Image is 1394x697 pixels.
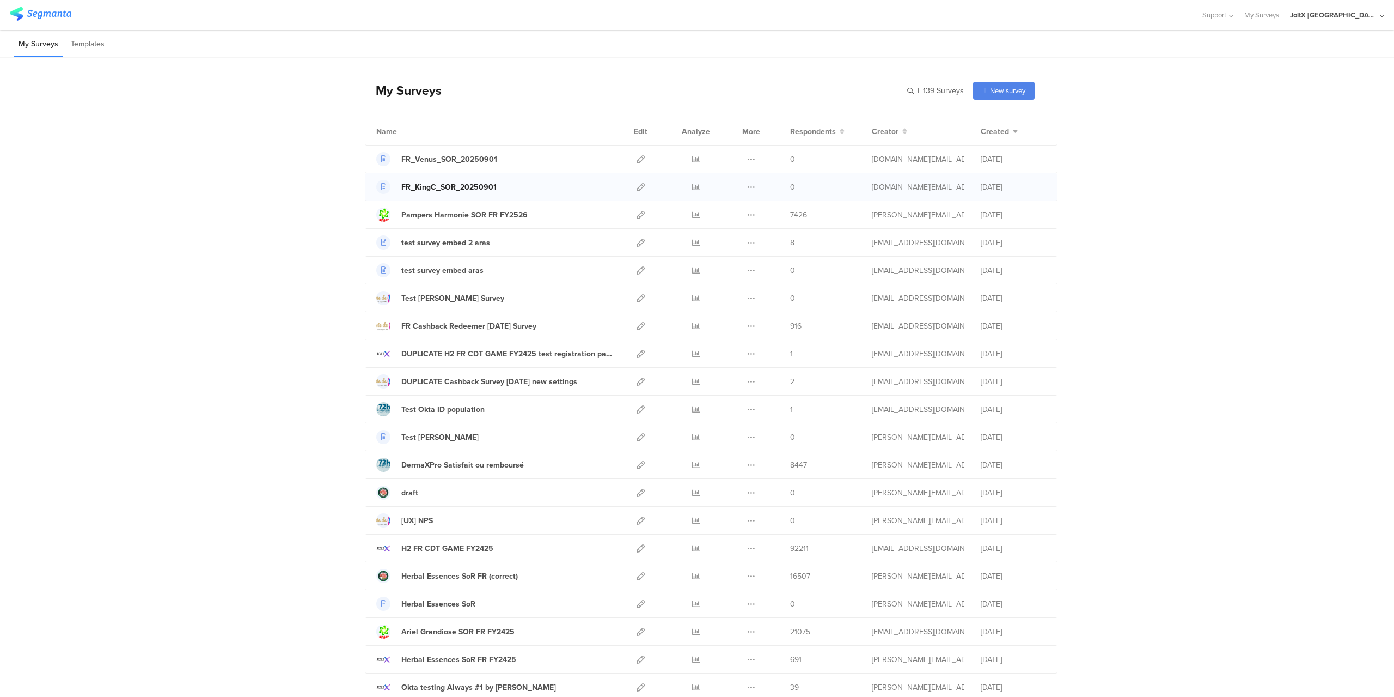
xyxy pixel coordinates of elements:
[401,237,490,249] div: test survey embed 2 aras
[981,571,1046,582] div: [DATE]
[790,404,793,415] span: 1
[872,154,964,165] div: gommers.ag@pg.com
[401,293,504,304] div: Test Laurine Cashback Survey
[401,348,613,360] div: DUPLICATE H2 FR CDT GAME FY2425 test registration page removed
[872,515,964,526] div: neila.a@pg.com
[872,404,964,415] div: ozkan.a@pg.com
[376,208,528,222] a: Pampers Harmonie SOR FR FY2526
[739,118,763,145] div: More
[872,209,964,221] div: sampieri.j@pg.com
[629,118,652,145] div: Edit
[981,404,1046,415] div: [DATE]
[981,654,1046,665] div: [DATE]
[790,181,795,193] span: 0
[401,376,577,387] div: DUPLICATE Cashback Survey October 2024 new settings
[376,319,536,333] a: FR Cashback Redeemer [DATE] Survey
[376,152,497,166] a: FR_Venus_SOR_20250901
[401,515,433,526] div: [UX] NPS
[872,320,964,332] div: malestic.lm@pg.com
[981,543,1046,554] div: [DATE]
[376,652,516,666] a: Herbal Essences SoR FR FY2425
[376,569,518,583] a: Herbal Essences SoR FR (correct)
[872,126,898,137] span: Creator
[1202,10,1226,20] span: Support
[66,32,109,57] li: Templates
[872,265,964,276] div: ozkan.a@pg.com
[872,348,964,360] div: debout.ld@pg.com
[790,376,794,387] span: 2
[401,209,528,221] div: Pampers Harmonie SOR FR FY2526
[872,376,964,387] div: debout.ld@pg.com
[790,320,802,332] span: 916
[981,265,1046,276] div: [DATE]
[872,487,964,499] div: jones.aj.11@pg.com
[401,181,497,193] div: FR_KingC_SOR_20250901
[923,85,964,96] span: 139 Surveys
[872,543,964,554] div: malestic.lm@pg.com
[401,265,484,276] div: test survey embed aras
[981,515,1046,526] div: [DATE]
[872,459,964,471] div: jones.aj.11@pg.com
[981,209,1046,221] div: [DATE]
[981,320,1046,332] div: [DATE]
[981,487,1046,499] div: [DATE]
[916,85,921,96] span: |
[376,374,577,389] a: DUPLICATE Cashback Survey [DATE] new settings
[872,237,964,249] div: ozkan.a@pg.com
[790,348,793,360] span: 1
[376,180,497,194] a: FR_KingC_SOR_20250901
[401,598,475,610] div: Herbal Essences SoR
[376,430,479,444] a: Test [PERSON_NAME]
[401,543,493,554] div: H2 FR CDT GAME FY2425
[376,347,613,361] a: DUPLICATE H2 FR CDT GAME FY2425 test registration page removed
[790,126,836,137] span: Respondents
[981,626,1046,638] div: [DATE]
[376,235,490,250] a: test survey embed 2 aras
[981,598,1046,610] div: [DATE]
[872,654,964,665] div: jones.aj.11@pg.com
[981,432,1046,443] div: [DATE]
[376,126,442,137] div: Name
[790,626,810,638] span: 21075
[790,209,807,221] span: 7426
[981,154,1046,165] div: [DATE]
[401,320,536,332] div: FR Cashback Redeemer MAY 25 Survey
[401,459,524,471] div: DermaXPro Satisfait ou remboursé
[401,154,497,165] div: FR_Venus_SOR_20250901
[401,571,518,582] div: Herbal Essences SoR FR (correct)
[376,597,475,611] a: Herbal Essences SoR
[790,515,795,526] span: 0
[790,293,795,304] span: 0
[376,541,493,555] a: H2 FR CDT GAME FY2425
[981,682,1046,693] div: [DATE]
[790,126,845,137] button: Respondents
[376,458,524,472] a: DermaXPro Satisfait ou remboursé
[872,181,964,193] div: gommers.ag@pg.com
[376,625,515,639] a: Ariel Grandiose SOR FR FY2425
[376,263,484,277] a: test survey embed aras
[872,626,964,638] div: malestic.lm@pg.com
[790,265,795,276] span: 0
[872,571,964,582] div: jones.aj.11@pg.com
[401,487,418,499] div: draft
[401,404,485,415] div: Test Okta ID population
[376,402,485,416] a: Test Okta ID population
[981,126,1009,137] span: Created
[790,543,809,554] span: 92211
[14,32,63,57] li: My Surveys
[981,459,1046,471] div: [DATE]
[376,291,504,305] a: Test [PERSON_NAME] Survey
[872,293,964,304] div: debout.ld@pg.com
[10,7,71,21] img: segmanta logo
[981,348,1046,360] div: [DATE]
[790,571,810,582] span: 16507
[376,486,418,500] a: draft
[790,432,795,443] span: 0
[790,154,795,165] span: 0
[401,432,479,443] div: Test Ioana
[1290,10,1377,20] div: JoltX [GEOGRAPHIC_DATA]
[401,654,516,665] div: Herbal Essences SoR FR FY2425
[990,86,1025,96] span: New survey
[401,682,556,693] div: Okta testing Always #1 by Ala
[981,181,1046,193] div: [DATE]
